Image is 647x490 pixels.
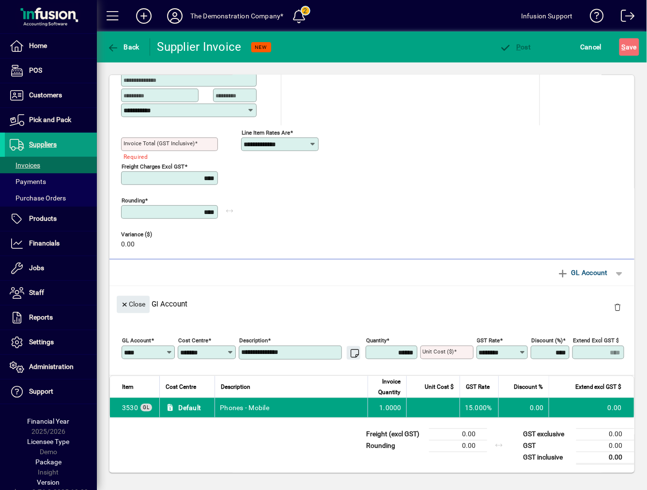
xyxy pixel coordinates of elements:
span: Purchase Orders [10,194,66,202]
td: 0.00 [429,429,487,440]
a: Financials [5,231,97,256]
mat-label: Rounding [122,197,145,203]
mat-label: Quantity [366,337,386,344]
app-page-header-button: Delete [606,303,630,311]
a: Purchase Orders [5,190,97,206]
a: Jobs [5,256,97,280]
td: GST [518,440,576,452]
span: Variance ($) [121,231,179,238]
a: Home [5,34,97,58]
span: Invoice Quantity [374,376,401,398]
td: 0.00 [576,440,634,452]
span: Cost Centre [166,382,196,392]
span: Administration [29,363,74,370]
td: 15.000% [460,398,498,417]
span: Jobs [29,264,44,272]
a: Reports [5,306,97,330]
a: Customers [5,83,97,107]
mat-label: Invoice Total (GST inclusive) [123,140,195,147]
button: Delete [606,296,630,319]
mat-label: Extend excl GST $ [573,337,619,344]
mat-label: GST rate [477,337,500,344]
span: Description [221,382,250,392]
mat-label: Cost Centre [178,337,208,344]
span: Cancel [581,39,602,55]
span: GL [143,405,150,410]
div: Supplier Invoice [157,39,242,55]
span: Products [29,214,57,222]
span: Item [122,382,134,392]
a: Logout [614,2,635,33]
span: Default [179,403,201,413]
span: Version [37,478,60,486]
app-page-header-button: Back [97,38,150,56]
span: Staff [29,289,44,296]
span: S [622,43,626,51]
span: ost [500,43,531,51]
button: Add [128,7,159,25]
span: Package [35,458,62,466]
span: Extend excl GST $ [575,382,622,392]
span: Customers [29,91,62,99]
button: Cancel [578,38,604,56]
div: The Demonstration Company* [190,8,284,24]
td: 0.00 [549,398,634,417]
mat-label: GL Account [122,337,151,344]
mat-error: Required [123,151,210,161]
span: NEW [255,44,267,50]
span: Payments [10,178,46,185]
span: ave [622,39,637,55]
span: Licensee Type [28,438,70,445]
span: Home [29,42,47,49]
mat-label: Unit Cost ($) [423,348,454,355]
mat-label: Freight charges excl GST [122,163,185,169]
span: Close [121,296,146,312]
td: 0.00 [576,452,634,464]
a: Administration [5,355,97,379]
button: Close [117,296,150,313]
td: GST inclusive [518,452,576,464]
a: Knowledge Base [583,2,604,33]
span: POS [29,66,42,74]
span: Settings [29,338,54,346]
a: Pick and Pack [5,108,97,132]
span: Reports [29,313,53,321]
span: Unit Cost $ [425,382,454,392]
td: Rounding [361,440,429,452]
td: 0.00 [429,440,487,452]
span: Pick and Pack [29,116,71,123]
a: POS [5,59,97,83]
span: P [517,43,521,51]
button: Back [105,38,142,56]
span: Phones - Mobile [122,403,138,413]
button: Post [497,38,534,56]
td: 0.00 [576,429,634,440]
mat-label: Discount (%) [531,337,563,344]
div: Infusion Support [521,8,573,24]
span: Financials [29,239,60,247]
a: Payments [5,173,97,190]
button: Profile [159,7,190,25]
td: 0.00 [498,398,549,417]
span: Financial Year [28,417,70,425]
td: 1.0000 [368,398,406,417]
a: Settings [5,330,97,354]
a: Support [5,380,97,404]
mat-label: Line item rates are [242,129,290,136]
td: Phones - Mobile [215,398,368,417]
span: Support [29,387,53,395]
mat-label: Description [239,337,268,344]
span: Invoices [10,161,40,169]
span: 0.00 [121,241,135,248]
a: Products [5,207,97,231]
span: GST Rate [466,382,490,392]
td: Freight (excl GST) [361,429,429,440]
span: Back [107,43,139,51]
span: Suppliers [29,140,57,148]
td: GST exclusive [518,429,576,440]
span: Discount % [514,382,543,392]
app-page-header-button: Close [114,300,152,308]
button: Save [619,38,639,56]
a: Staff [5,281,97,305]
div: Gl Account [109,286,634,322]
